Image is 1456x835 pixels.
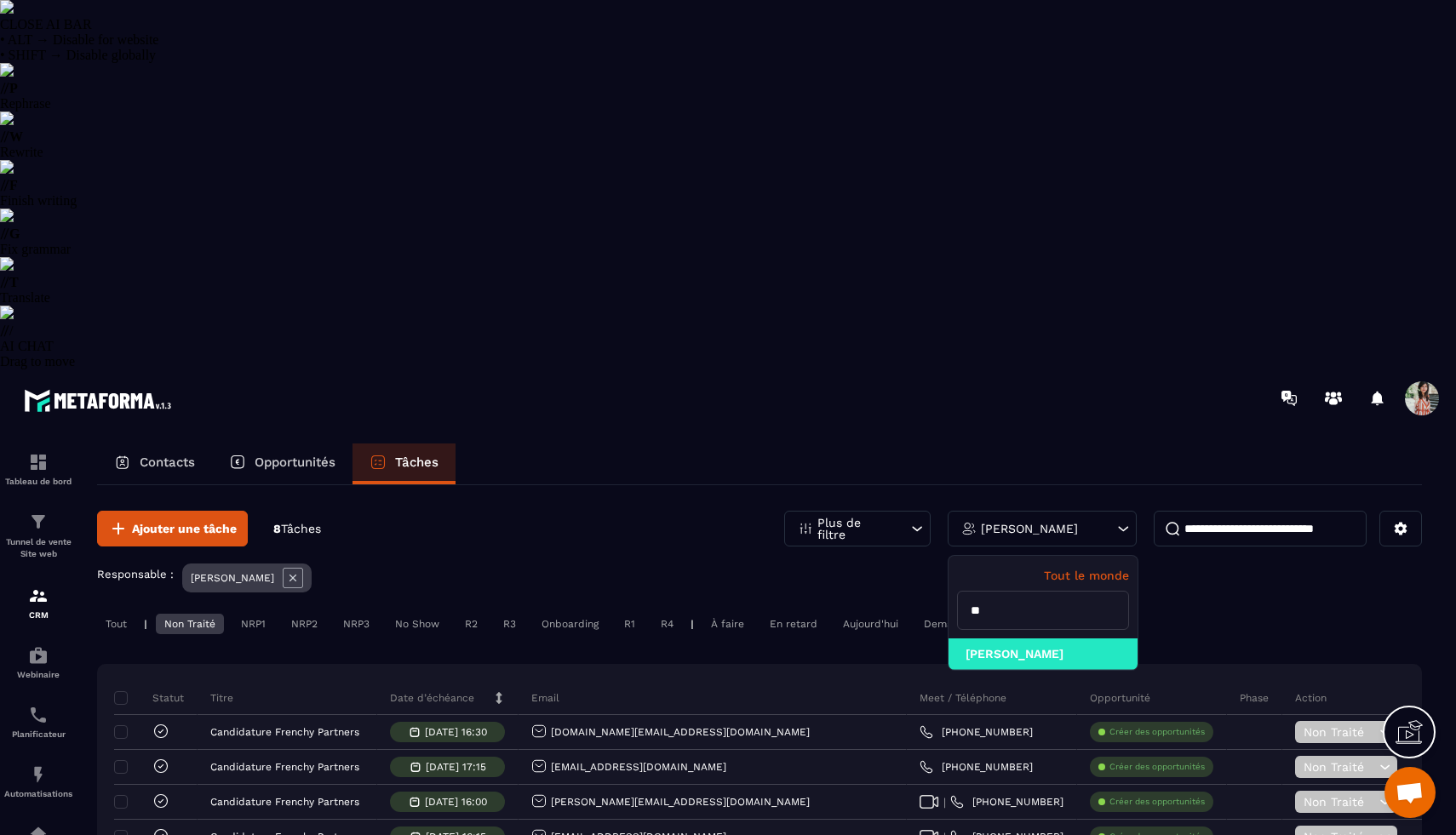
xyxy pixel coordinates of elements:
[981,523,1078,535] p: [PERSON_NAME]
[957,569,1129,582] p: Tout le monde
[28,645,49,666] img: automations
[943,796,946,809] span: |
[118,691,184,705] p: Statut
[210,691,233,705] p: Titre
[691,618,694,630] p: |
[1240,691,1269,705] p: Phase
[387,614,448,634] div: No Show
[353,443,456,484] a: Tâches
[817,517,892,540] p: Plus de filtre
[4,499,72,573] a: formationformationTunnel de vente Site web
[425,796,487,808] p: [DATE] 16:00
[97,568,174,580] p: Responsable :
[4,670,72,679] p: Webinaire
[949,638,1138,670] li: [PERSON_NAME]
[4,477,72,486] p: Tableau de bord
[1090,691,1150,705] p: Opportunité
[28,512,49,532] img: formation
[495,614,525,634] div: R3
[1304,795,1375,809] span: Non Traité
[232,614,274,634] div: NRP1
[425,726,487,738] p: [DATE] 16:30
[97,511,248,546] button: Ajouter une tâche
[1109,761,1205,773] p: Créer des opportunités
[156,614,224,634] div: Non Traité
[210,796,359,808] p: Candidature Frenchy Partners
[4,729,72,739] p: Planificateur
[97,614,135,634] div: Tout
[4,610,72,620] p: CRM
[335,614,378,634] div: NRP3
[144,618,147,630] p: |
[915,614,970,634] div: Demain
[390,691,474,705] p: Date d’échéance
[1384,767,1436,818] div: Ouvrir le chat
[920,760,1033,774] a: [PHONE_NUMBER]
[920,725,1033,739] a: [PHONE_NUMBER]
[255,455,335,470] p: Opportunités
[533,614,607,634] div: Onboarding
[426,761,486,773] p: [DATE] 17:15
[920,691,1006,705] p: Meet / Téléphone
[140,455,195,470] p: Contacts
[210,726,359,738] p: Candidature Frenchy Partners
[702,614,753,634] div: À faire
[283,614,326,634] div: NRP2
[4,692,72,752] a: schedulerschedulerPlanificateur
[273,521,321,537] p: 8
[1304,760,1375,774] span: Non Traité
[834,614,907,634] div: Aujourd'hui
[28,764,49,785] img: automations
[531,691,559,705] p: Email
[24,385,177,416] img: logo
[191,572,274,584] p: [PERSON_NAME]
[761,614,826,634] div: En retard
[1304,725,1375,739] span: Non Traité
[28,586,49,606] img: formation
[4,632,72,692] a: automationsautomationsWebinaire
[28,705,49,725] img: scheduler
[1109,796,1205,808] p: Créer des opportunités
[395,455,439,470] p: Tâches
[97,443,212,484] a: Contacts
[4,439,72,499] a: formationformationTableau de bord
[1295,691,1327,705] p: Action
[4,752,72,811] a: automationsautomationsAutomatisations
[132,520,237,537] span: Ajouter une tâche
[1109,726,1205,738] p: Créer des opportunités
[950,795,1063,809] a: [PHONE_NUMBER]
[652,614,682,634] div: R4
[4,536,72,560] p: Tunnel de vente Site web
[212,443,353,484] a: Opportunités
[4,573,72,632] a: formationformationCRM
[281,522,321,535] span: Tâches
[616,614,644,634] div: R1
[456,614,486,634] div: R2
[4,789,72,798] p: Automatisations
[28,452,49,472] img: formation
[210,761,359,773] p: Candidature Frenchy Partners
